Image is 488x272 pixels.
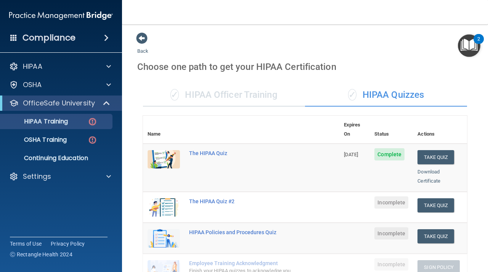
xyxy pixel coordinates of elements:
a: Settings [9,172,111,181]
a: Terms of Use [10,240,42,248]
span: Incomplete [374,258,408,270]
span: [DATE] [344,152,358,157]
th: Actions [413,116,467,144]
p: OfficeSafe University [23,99,95,108]
th: Expires On [339,116,370,144]
a: OSHA [9,80,111,89]
span: ✓ [348,89,356,100]
div: HIPAA Officer Training [143,84,305,107]
p: OSHA [23,80,42,89]
div: 2 [477,39,480,49]
img: danger-circle.6113f641.png [88,117,97,126]
p: Continuing Education [5,154,109,162]
img: PMB logo [9,8,113,23]
h4: Compliance [22,32,75,43]
span: Complete [374,148,405,160]
button: Open Resource Center, 2 new notifications [458,34,480,57]
p: HIPAA [23,62,42,71]
th: Status [370,116,413,144]
a: Back [137,39,148,54]
a: Privacy Policy [51,240,85,248]
div: HIPAA Quizzes [305,84,467,107]
span: Incomplete [374,227,408,240]
button: Take Quiz [417,229,454,243]
th: Name [143,116,185,144]
span: ✓ [170,89,179,100]
span: Incomplete [374,196,408,209]
button: Take Quiz [417,150,454,164]
div: Employee Training Acknowledgment [189,260,301,266]
img: danger-circle.6113f641.png [88,135,97,145]
a: HIPAA [9,62,111,71]
button: Take Quiz [417,198,454,212]
p: OSHA Training [5,136,67,144]
span: Ⓒ Rectangle Health 2024 [10,251,72,258]
p: HIPAA Training [5,118,68,125]
a: OfficeSafe University [9,99,111,108]
div: Choose one path to get your HIPAA Certification [137,56,473,78]
div: HIPAA Policies and Procedures Quiz [189,229,301,235]
iframe: Drift Widget Chat Controller [450,230,479,259]
a: Download Certificate [417,169,440,184]
p: Settings [23,172,51,181]
div: The HIPAA Quiz #2 [189,198,301,204]
div: The HIPAA Quiz [189,150,301,156]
